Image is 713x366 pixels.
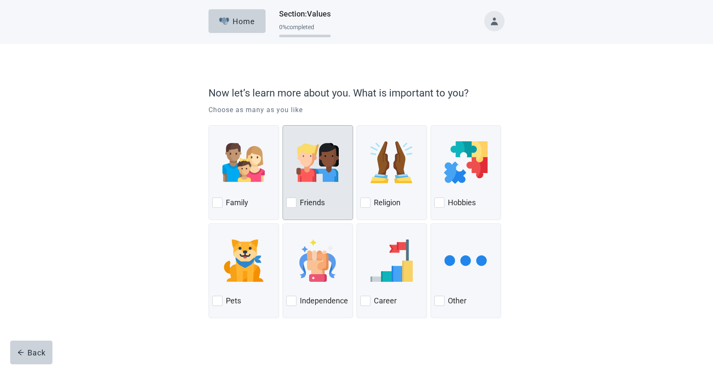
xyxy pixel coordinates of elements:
[226,198,248,208] label: Family
[484,11,505,31] button: Toggle account menu
[17,348,46,357] div: Back
[448,198,476,208] label: Hobbies
[208,9,266,33] button: ElephantHome
[219,17,230,25] img: Elephant
[219,17,255,25] div: Home
[226,296,241,306] label: Pets
[374,198,400,208] label: Religion
[448,296,466,306] label: Other
[444,239,487,282] img: Other
[444,141,487,184] img: Hobbies
[222,141,265,184] img: Family
[10,341,52,364] button: arrow-leftBack
[296,141,339,184] img: Friends
[374,296,397,306] label: Career
[208,85,500,101] label: Now let’s learn more about you. What is important to you?
[296,239,339,282] img: Independence
[17,349,24,356] span: arrow-left
[370,141,413,184] img: Religion
[300,198,325,208] label: Friends
[208,105,505,115] p: Choose as many as you like
[279,8,331,20] h1: Section : Values
[222,239,265,282] img: Pets
[370,239,413,282] img: Career
[300,296,348,306] label: Independence
[279,24,331,30] div: 0 % completed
